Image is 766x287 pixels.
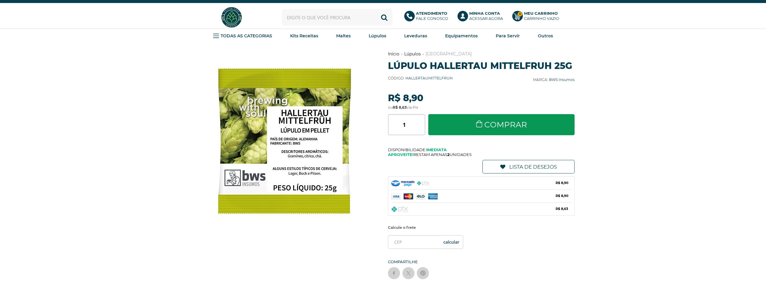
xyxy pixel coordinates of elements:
span: HALLERTAUMITTELFRUH [405,76,453,80]
strong: Leveduras [404,33,427,39]
b: Minha Conta [469,11,500,16]
img: facebook sharing button [391,270,397,276]
input: Digite o que você procura [282,9,392,26]
a: BWS Insumos [549,77,575,82]
button: OK [440,235,463,249]
input: CEP [388,235,463,249]
strong: Outros [538,33,553,39]
strong: TODAS AS CATEGORIAS [221,33,272,39]
a: Comprar [428,114,575,135]
b: Marca: [533,77,548,82]
h1: Lúpulo Hallertau Mittelfruh 25g [388,60,575,71]
p: Fale conosco [416,11,448,21]
a: Lúpulos [369,31,386,40]
strong: R$ 8,63 [393,105,407,110]
b: R$ 8,90 [556,180,568,186]
b: Aproveite! [388,152,414,157]
a: Início [388,51,399,57]
b: Código: [388,76,405,80]
a: [GEOGRAPHIC_DATA] [426,51,472,57]
div: Carrinho Vazio [524,16,559,21]
span: Restam apenas unidades [388,152,575,157]
a: AtendimentoFale conosco [404,11,451,24]
a: Maltes [336,31,351,40]
strong: Kits Receitas [290,33,318,39]
strong: 0 [517,11,523,17]
b: R$ 8,63 [556,206,568,212]
img: Mercado Pago Checkout PRO [391,180,414,186]
img: Pix [391,206,408,212]
strong: Maltes [336,33,351,39]
a: Lúpulos [404,51,421,57]
label: Calcule o frete [388,223,575,232]
span: ou via Pix [388,105,418,110]
strong: Equipamentos [445,33,478,39]
b: 2 [447,152,450,157]
b: R$ 8,90 [556,193,568,199]
img: Lúpulo Hallertau Mittelfruh 25g [194,51,375,232]
p: Acessar agora [469,11,503,21]
img: pinterest sharing button [420,270,426,276]
a: Equipamentos [445,31,478,40]
a: Outros [538,31,553,40]
a: Para Servir [496,31,520,40]
button: Buscar [376,9,392,26]
a: Minha ContaAcessar agora [457,11,506,24]
img: Mercado Pago [391,193,450,199]
img: twitter sharing button [405,270,411,276]
b: Meu Carrinho [524,11,558,16]
strong: R$ 8,90 [388,92,423,104]
a: Kits Receitas [290,31,318,40]
a: Lista de Desejos [482,160,575,173]
a: Leveduras [404,31,427,40]
b: Atendimento [416,11,447,16]
img: PIX [417,181,430,186]
img: Hopfen Haus BrewShop [220,6,243,29]
strong: Para Servir [496,33,520,39]
a: TODAS AS CATEGORIAS [213,31,272,40]
strong: Lúpulos [369,33,386,39]
span: Disponibilidade: [388,147,575,152]
b: Imediata [426,147,447,152]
